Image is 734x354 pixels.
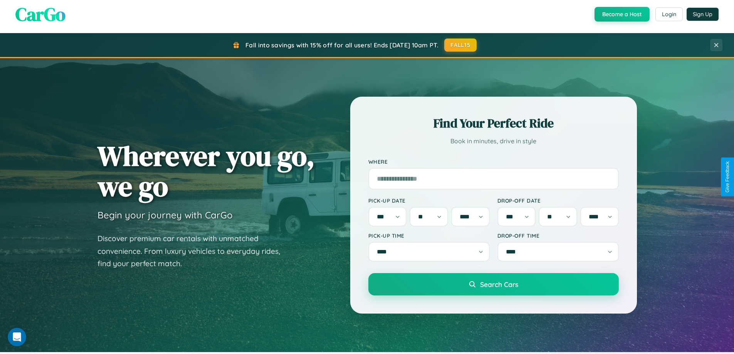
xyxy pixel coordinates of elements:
span: Search Cars [480,280,518,289]
label: Where [368,158,619,165]
button: Login [655,7,683,21]
label: Pick-up Time [368,232,490,239]
button: Become a Host [595,7,650,22]
div: Give Feedback [725,161,730,193]
p: Discover premium car rentals with unmatched convenience. From luxury vehicles to everyday rides, ... [97,232,290,270]
h2: Find Your Perfect Ride [368,115,619,132]
p: Book in minutes, drive in style [368,136,619,147]
iframe: Intercom live chat [8,328,26,346]
label: Drop-off Time [497,232,619,239]
label: Drop-off Date [497,197,619,204]
button: FALL15 [444,39,477,52]
span: CarGo [15,2,66,27]
button: Search Cars [368,273,619,295]
label: Pick-up Date [368,197,490,204]
button: Sign Up [687,8,719,21]
h3: Begin your journey with CarGo [97,209,233,221]
span: Fall into savings with 15% off for all users! Ends [DATE] 10am PT. [245,41,438,49]
h1: Wherever you go, we go [97,141,315,201]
